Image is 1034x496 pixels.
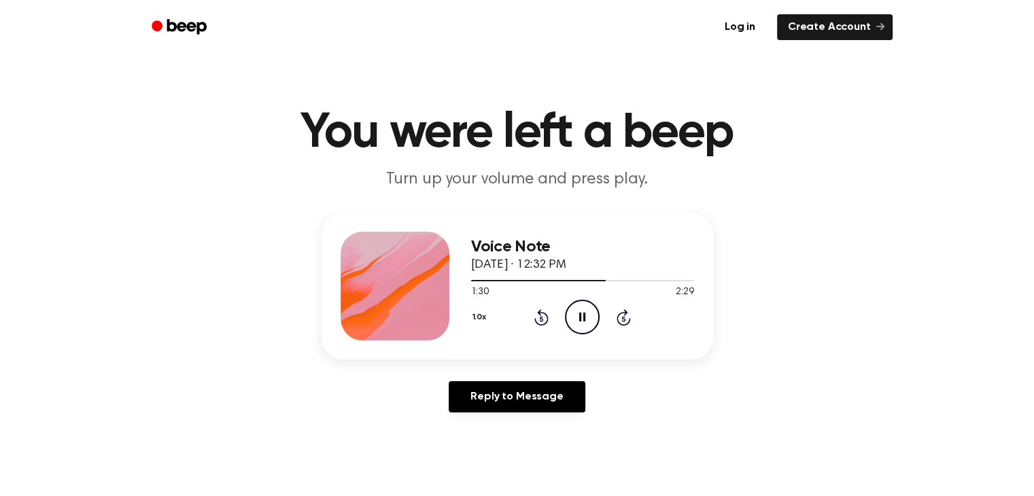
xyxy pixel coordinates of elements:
p: Turn up your volume and press play. [256,169,778,191]
span: 1:30 [471,285,489,300]
a: Log in [711,12,769,43]
h1: You were left a beep [169,109,865,158]
span: 2:29 [676,285,693,300]
a: Create Account [777,14,893,40]
a: Reply to Message [449,381,585,412]
span: [DATE] · 12:32 PM [471,259,566,271]
h3: Voice Note [471,238,694,256]
button: 1.0x [471,306,492,329]
a: Beep [142,14,219,41]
